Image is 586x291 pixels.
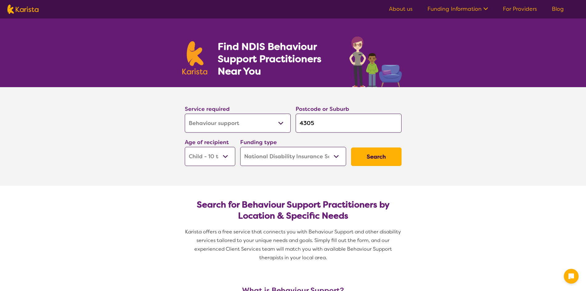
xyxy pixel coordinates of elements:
label: Funding type [240,139,277,146]
img: behaviour-support [348,33,404,87]
input: Type [296,114,402,133]
h1: Find NDIS Behaviour Support Practitioners Near You [218,40,337,77]
h2: Search for Behaviour Support Practitioners by Location & Specific Needs [190,199,397,221]
a: About us [389,5,413,13]
a: For Providers [503,5,537,13]
p: Karista offers a free service that connects you with Behaviour Support and other disability servi... [182,228,404,262]
label: Age of recipient [185,139,229,146]
a: Funding Information [427,5,488,13]
label: Service required [185,105,230,113]
img: Karista logo [182,41,208,75]
a: Blog [552,5,564,13]
button: Search [351,148,402,166]
label: Postcode or Suburb [296,105,349,113]
img: Karista logo [7,5,38,14]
